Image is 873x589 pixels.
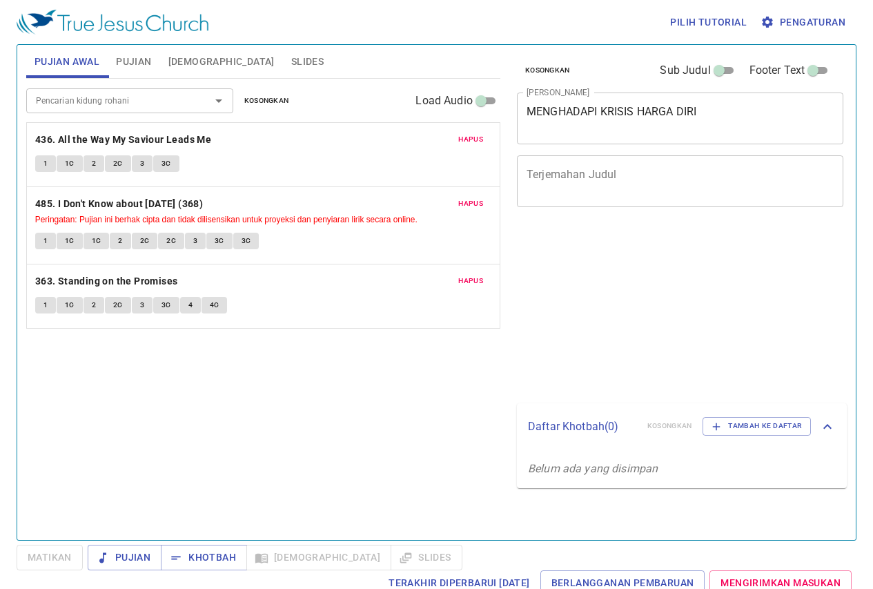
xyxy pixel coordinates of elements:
span: Kosongkan [244,95,289,107]
p: Daftar Khotbah ( 0 ) [528,418,636,435]
button: 3C [153,297,179,313]
span: 2C [166,235,176,247]
button: 2C [132,233,158,249]
span: 2C [113,299,123,311]
iframe: from-child [511,222,780,398]
button: Hapus [450,195,491,212]
button: Open [209,91,228,110]
button: 2 [84,155,104,172]
span: 3C [161,299,171,311]
span: 1 [43,299,48,311]
button: Tambah ke Daftar [703,417,811,435]
span: 1C [65,299,75,311]
span: Footer Text [749,62,805,79]
button: 3 [132,155,153,172]
span: Hapus [458,275,483,287]
span: Hapus [458,133,483,146]
span: Sub Judul [660,62,710,79]
button: 2 [84,297,104,313]
span: Tambah ke Daftar [712,420,802,432]
button: 1 [35,155,56,172]
span: 3C [242,235,251,247]
button: 1C [57,155,83,172]
img: True Jesus Church [17,10,208,35]
button: 2 [110,233,130,249]
button: 2C [105,155,131,172]
button: 3 [132,297,153,313]
small: Peringatan: Pujian ini berhak cipta dan tidak dilisensikan untuk proyeksi dan penyiaran lirik sec... [35,215,418,224]
span: Kosongkan [525,64,570,77]
span: 3 [193,235,197,247]
div: Daftar Khotbah(0)KosongkanTambah ke Daftar [517,403,847,449]
button: 1 [35,233,56,249]
span: 1C [92,235,101,247]
button: Pengaturan [758,10,851,35]
button: 1 [35,297,56,313]
span: 3 [140,299,144,311]
b: 485. I Don't Know about [DATE] (368) [35,195,203,213]
button: 436. All the Way My Saviour Leads Me [35,131,214,148]
span: 2C [140,235,150,247]
span: 1 [43,157,48,170]
span: 2 [92,299,96,311]
span: 1C [65,235,75,247]
span: Pujian Awal [35,53,99,70]
button: 2C [105,297,131,313]
button: 1C [57,233,83,249]
span: Pengaturan [763,14,845,31]
button: 2C [158,233,184,249]
button: 1C [84,233,110,249]
span: 1C [65,157,75,170]
button: Pilih tutorial [665,10,752,35]
span: 3C [215,235,224,247]
textarea: MENGHADAPI KRISIS HARGA DIRI [527,105,834,131]
button: 3C [206,233,233,249]
button: Pujian [88,545,161,570]
span: 3 [140,157,144,170]
span: Pilih tutorial [670,14,747,31]
b: 436. All the Way My Saviour Leads Me [35,131,211,148]
button: Kosongkan [236,93,297,109]
button: Kosongkan [517,62,578,79]
span: Load Audio [415,93,473,109]
span: 2C [113,157,123,170]
button: Khotbah [161,545,247,570]
span: 4 [188,299,193,311]
button: 3C [233,233,259,249]
b: 363. Standing on the Promises [35,273,178,290]
span: Hapus [458,197,483,210]
button: 3C [153,155,179,172]
button: Hapus [450,273,491,289]
button: 485. I Don't Know about [DATE] (368) [35,195,206,213]
button: Hapus [450,131,491,148]
i: Belum ada yang disimpan [528,462,658,475]
span: 2 [92,157,96,170]
button: 4C [202,297,228,313]
button: 3 [185,233,206,249]
span: Slides [291,53,324,70]
span: Khotbah [172,549,236,566]
span: Pujian [99,549,150,566]
span: 4C [210,299,219,311]
span: 2 [118,235,122,247]
span: [DEMOGRAPHIC_DATA] [168,53,275,70]
span: 1 [43,235,48,247]
span: Pujian [116,53,151,70]
button: 1C [57,297,83,313]
button: 4 [180,297,201,313]
button: 363. Standing on the Promises [35,273,180,290]
span: 3C [161,157,171,170]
